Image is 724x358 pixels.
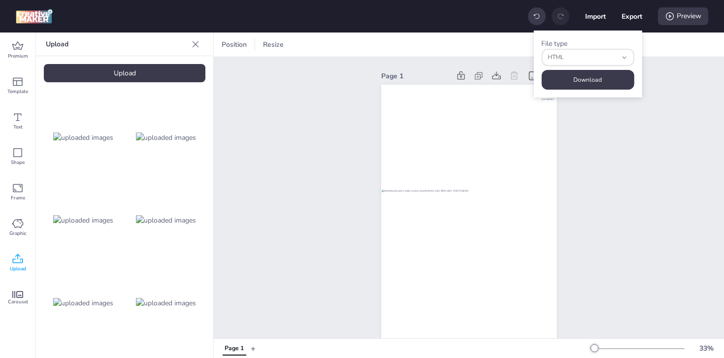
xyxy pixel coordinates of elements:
[136,298,196,308] img: uploaded images
[53,298,113,308] img: uploaded images
[381,71,450,81] div: Page 1
[548,53,618,62] span: HTML
[8,52,28,60] span: Premium
[11,159,25,166] span: Shape
[541,49,634,66] button: fileType
[13,123,23,131] span: Text
[541,39,567,48] label: File type
[251,340,256,357] button: +
[10,265,26,273] span: Upload
[694,343,718,354] div: 33 %
[658,7,708,25] div: Preview
[218,340,251,357] div: Tabs
[7,88,28,96] span: Template
[136,132,196,143] img: uploaded images
[11,194,25,202] span: Frame
[8,298,28,306] span: Carousel
[9,229,27,237] span: Graphic
[220,39,249,50] span: Position
[136,215,196,226] img: uploaded images
[261,39,286,50] span: Resize
[585,6,606,27] button: Import
[53,215,113,226] img: uploaded images
[622,6,642,27] button: Export
[541,70,634,90] button: Download
[225,344,244,353] div: Page 1
[53,132,113,143] img: uploaded images
[16,9,53,24] img: logo Creative Maker
[46,33,188,56] p: Upload
[44,64,205,82] div: Upload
